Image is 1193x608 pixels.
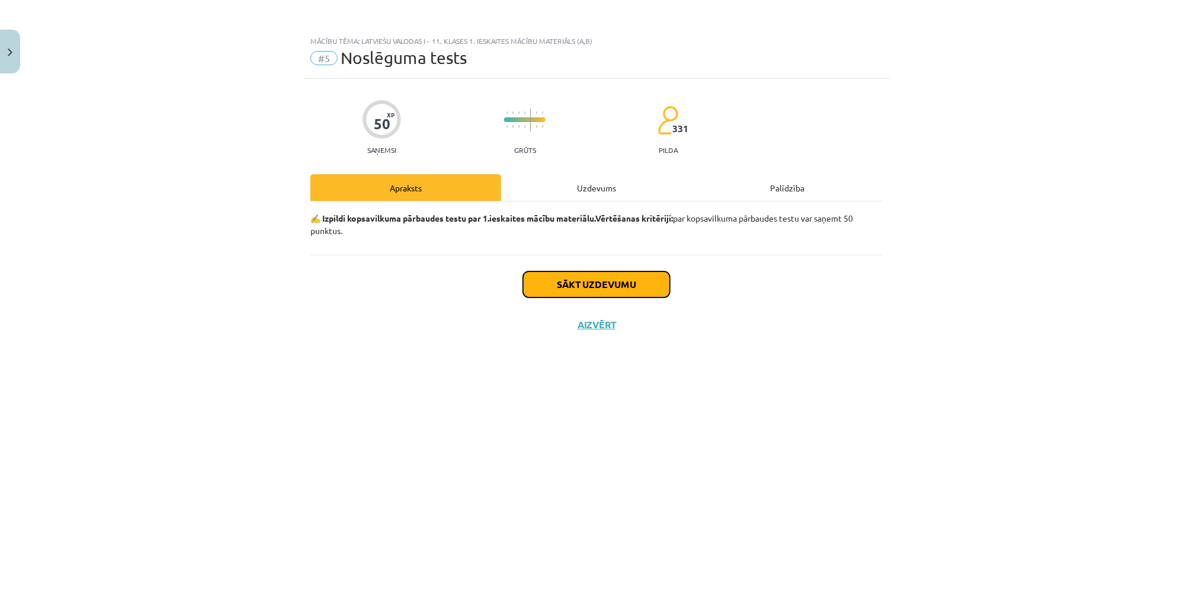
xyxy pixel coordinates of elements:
[542,125,543,128] img: icon-short-line-57e1e144782c952c97e751825c79c345078a6d821885a25fce030b3d8c18986b.svg
[387,111,395,118] span: XP
[574,319,619,331] button: Aizvērt
[374,116,390,132] div: 50
[8,49,12,56] img: icon-close-lesson-0947bae3869378f0d4975bcd49f059093ad1ed9edebbc8119c70593378902aed.svg
[310,51,338,65] span: #5
[659,146,678,154] p: pilda
[514,146,536,154] p: Grūts
[512,111,514,114] img: icon-short-line-57e1e144782c952c97e751825c79c345078a6d821885a25fce030b3d8c18986b.svg
[310,37,883,45] div: Mācību tēma: Latviešu valodas i - 11. klases 1. ieskaites mācību materiāls (a,b)
[536,125,537,128] img: icon-short-line-57e1e144782c952c97e751825c79c345078a6d821885a25fce030b3d8c18986b.svg
[518,125,519,128] img: icon-short-line-57e1e144782c952c97e751825c79c345078a6d821885a25fce030b3d8c18986b.svg
[595,213,673,223] strong: Vērtēšanas kritēriji:
[506,125,508,128] img: icon-short-line-57e1e144782c952c97e751825c79c345078a6d821885a25fce030b3d8c18986b.svg
[672,123,688,134] span: 331
[310,212,883,237] p: par kopsavilkuma pārbaudes testu var saņemt 50 punktus.
[341,48,467,68] span: Noslēguma tests
[692,174,883,201] div: Palīdzība
[524,125,525,128] img: icon-short-line-57e1e144782c952c97e751825c79c345078a6d821885a25fce030b3d8c18986b.svg
[501,174,692,201] div: Uzdevums
[523,271,670,297] button: Sākt uzdevumu
[310,213,595,223] b: ✍️ Izpildi kopsavilkuma pārbaudes testu par 1.ieskaites mācību materiālu.
[310,174,501,201] div: Apraksts
[536,111,537,114] img: icon-short-line-57e1e144782c952c97e751825c79c345078a6d821885a25fce030b3d8c18986b.svg
[363,146,401,154] p: Saņemsi
[518,111,519,114] img: icon-short-line-57e1e144782c952c97e751825c79c345078a6d821885a25fce030b3d8c18986b.svg
[530,108,531,132] img: icon-long-line-d9ea69661e0d244f92f715978eff75569469978d946b2353a9bb055b3ed8787d.svg
[524,111,525,114] img: icon-short-line-57e1e144782c952c97e751825c79c345078a6d821885a25fce030b3d8c18986b.svg
[512,125,514,128] img: icon-short-line-57e1e144782c952c97e751825c79c345078a6d821885a25fce030b3d8c18986b.svg
[506,111,508,114] img: icon-short-line-57e1e144782c952c97e751825c79c345078a6d821885a25fce030b3d8c18986b.svg
[658,105,678,135] img: students-c634bb4e5e11cddfef0936a35e636f08e4e9abd3cc4e673bd6f9a4125e45ecb1.svg
[542,111,543,114] img: icon-short-line-57e1e144782c952c97e751825c79c345078a6d821885a25fce030b3d8c18986b.svg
